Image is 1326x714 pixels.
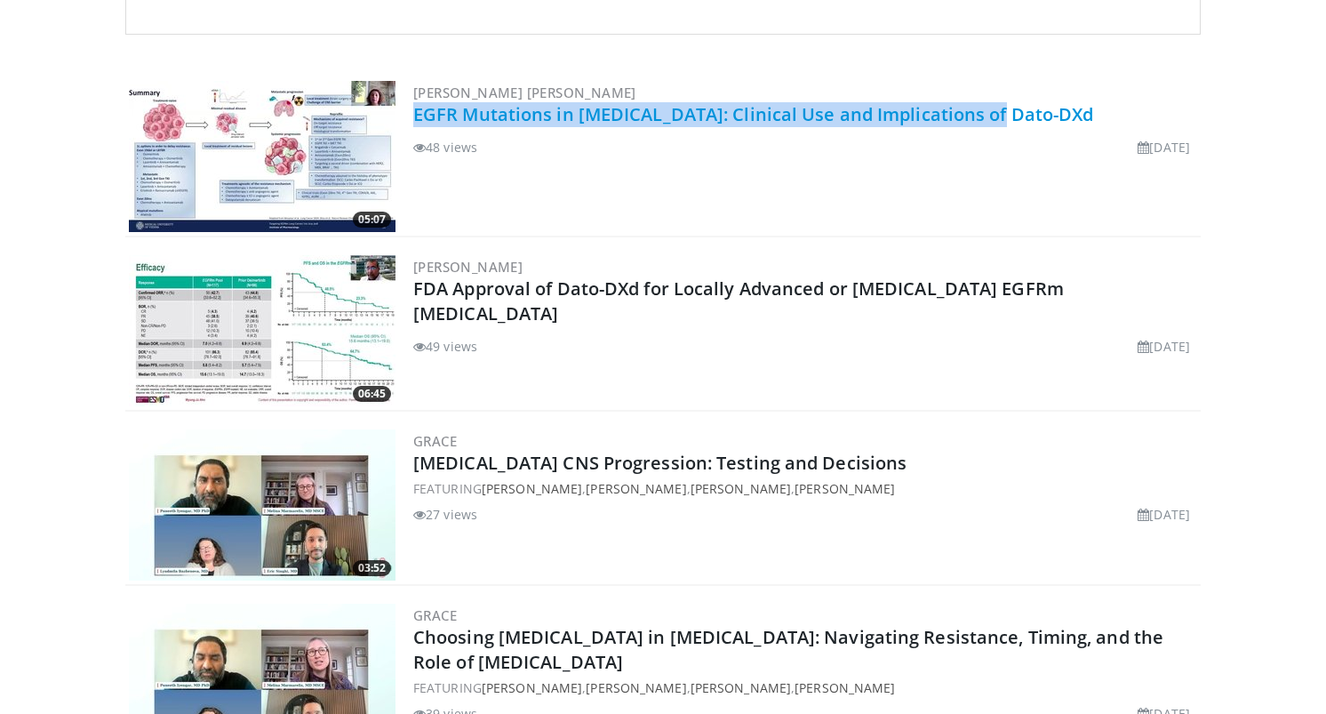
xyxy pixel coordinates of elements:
[1138,138,1190,156] li: [DATE]
[413,678,1197,697] div: FEATURING , , ,
[353,386,391,402] span: 06:45
[413,451,907,475] a: [MEDICAL_DATA] CNS Progression: Testing and Decisions
[413,138,477,156] li: 48 views
[691,480,791,497] a: [PERSON_NAME]
[413,102,1094,126] a: EGFR Mutations in [MEDICAL_DATA]: Clinical Use and Implications of Dato-DXd
[353,212,391,228] span: 05:07
[129,429,395,581] a: 03:52
[129,429,395,581] img: 0158e7fa-2627-4cfe-b5fe-6be0453ea8c5.300x170_q85_crop-smart_upscale.jpg
[586,679,686,696] a: [PERSON_NAME]
[691,679,791,696] a: [PERSON_NAME]
[795,480,895,497] a: [PERSON_NAME]
[482,480,582,497] a: [PERSON_NAME]
[413,505,477,524] li: 27 views
[413,625,1163,674] a: Choosing [MEDICAL_DATA] in [MEDICAL_DATA]: Navigating Resistance, Timing, and the Role of [MEDICA...
[129,255,395,406] a: 06:45
[413,606,457,624] a: GRACE
[413,258,523,276] a: [PERSON_NAME]
[413,277,1064,325] a: FDA Approval of Dato-DXd for Locally Advanced or [MEDICAL_DATA] EGFRm [MEDICAL_DATA]
[413,432,457,450] a: GRACE
[482,679,582,696] a: [PERSON_NAME]
[413,337,477,356] li: 49 views
[1138,505,1190,524] li: [DATE]
[586,480,686,497] a: [PERSON_NAME]
[413,84,636,101] a: [PERSON_NAME] [PERSON_NAME]
[353,560,391,576] span: 03:52
[129,81,395,232] a: 05:07
[413,479,1197,498] div: FEATURING , , ,
[1138,337,1190,356] li: [DATE]
[129,81,395,232] img: bbe4b304-f65a-4e0c-84cf-96cb1ddf056b.300x170_q85_crop-smart_upscale.jpg
[795,679,895,696] a: [PERSON_NAME]
[129,255,395,406] img: 7cbb2a45-6ecb-4c95-a922-6f62e21b2215.300x170_q85_crop-smart_upscale.jpg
